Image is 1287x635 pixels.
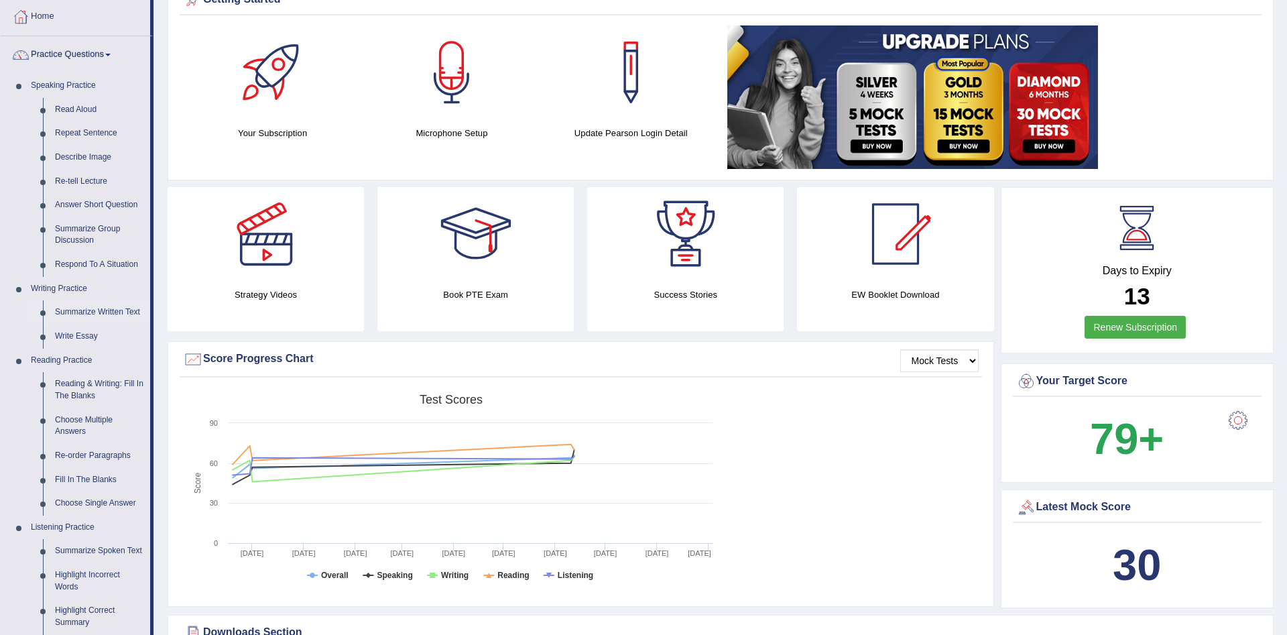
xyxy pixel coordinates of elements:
[25,277,150,301] a: Writing Practice
[377,288,574,302] h4: Book PTE Exam
[49,599,150,634] a: Highlight Correct Summary
[544,549,567,557] tspan: [DATE]
[190,126,355,140] h4: Your Subscription
[49,408,150,444] a: Choose Multiple Answers
[292,549,316,557] tspan: [DATE]
[193,473,202,494] tspan: Score
[1124,283,1150,309] b: 13
[548,126,714,140] h4: Update Pearson Login Detail
[646,549,669,557] tspan: [DATE]
[49,98,150,122] a: Read Aloud
[49,444,150,468] a: Re-order Paragraphs
[214,539,218,547] text: 0
[49,492,150,516] a: Choose Single Answer
[49,563,150,599] a: Highlight Incorrect Words
[1016,498,1259,518] div: Latest Mock Score
[49,372,150,408] a: Reading & Writing: Fill In The Blanks
[49,170,150,194] a: Re-tell Lecture
[497,571,529,580] tspan: Reading
[49,193,150,217] a: Answer Short Question
[49,325,150,349] a: Write Essay
[1090,414,1164,463] b: 79+
[441,571,469,580] tspan: Writing
[25,74,150,98] a: Speaking Practice
[369,126,534,140] h4: Microphone Setup
[49,146,150,170] a: Describe Image
[558,571,593,580] tspan: Listening
[727,25,1098,169] img: small5.jpg
[49,468,150,492] a: Fill In The Blanks
[49,300,150,325] a: Summarize Written Text
[49,539,150,563] a: Summarize Spoken Text
[210,459,218,467] text: 60
[1016,371,1259,392] div: Your Target Score
[49,217,150,253] a: Summarize Group Discussion
[168,288,364,302] h4: Strategy Videos
[1085,316,1186,339] a: Renew Subscription
[688,549,711,557] tspan: [DATE]
[797,288,993,302] h4: EW Booklet Download
[183,349,979,369] div: Score Progress Chart
[49,121,150,146] a: Repeat Sentence
[210,419,218,427] text: 90
[1016,265,1259,277] h4: Days to Expiry
[377,571,412,580] tspan: Speaking
[1113,540,1161,589] b: 30
[25,516,150,540] a: Listening Practice
[587,288,784,302] h4: Success Stories
[442,549,465,557] tspan: [DATE]
[1,36,150,70] a: Practice Questions
[390,549,414,557] tspan: [DATE]
[594,549,617,557] tspan: [DATE]
[210,499,218,507] text: 30
[492,549,515,557] tspan: [DATE]
[49,253,150,277] a: Respond To A Situation
[321,571,349,580] tspan: Overall
[25,349,150,373] a: Reading Practice
[420,393,483,406] tspan: Test scores
[241,549,264,557] tspan: [DATE]
[344,549,367,557] tspan: [DATE]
